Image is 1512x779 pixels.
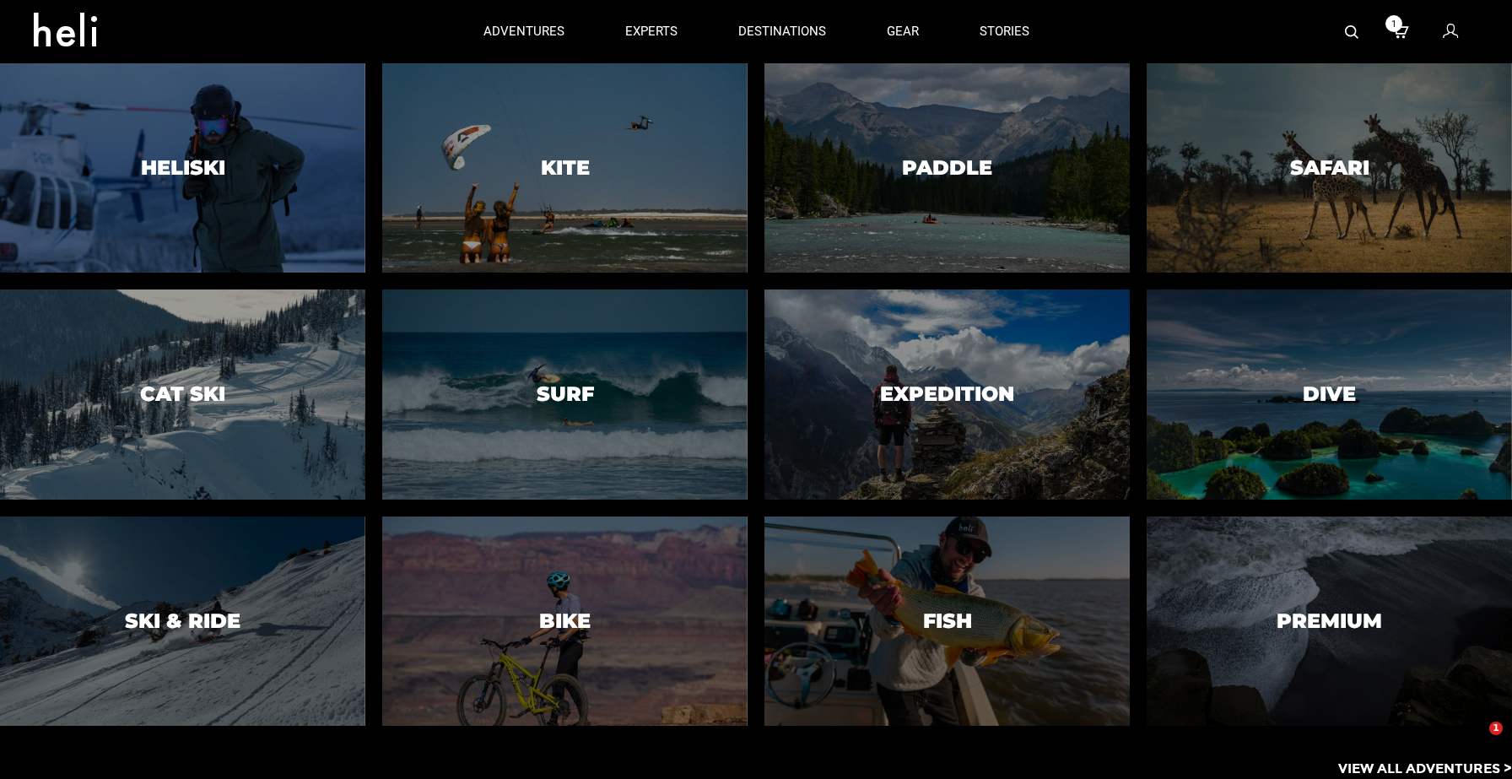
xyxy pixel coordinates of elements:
p: View All Adventures > [1338,760,1512,779]
h3: Surf [537,383,594,405]
a: PremiumPremium image [1147,517,1512,726]
p: experts [625,23,678,41]
h3: Expedition [880,383,1014,405]
h3: Kite [541,157,590,179]
h3: Premium [1277,610,1382,632]
h3: Dive [1303,383,1356,405]
span: 1 [1385,15,1402,32]
h3: Ski & Ride [125,610,240,632]
h3: Cat Ski [140,383,225,405]
p: adventures [483,23,564,41]
h3: Fish [923,610,972,632]
iframe: Intercom live chat [1455,722,1495,762]
span: 1 [1489,722,1503,735]
h3: Heliski [141,157,225,179]
p: destinations [738,23,826,41]
img: search-bar-icon.svg [1345,25,1358,39]
h3: Bike [539,610,591,632]
h3: Paddle [902,157,992,179]
h3: Safari [1290,157,1369,179]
